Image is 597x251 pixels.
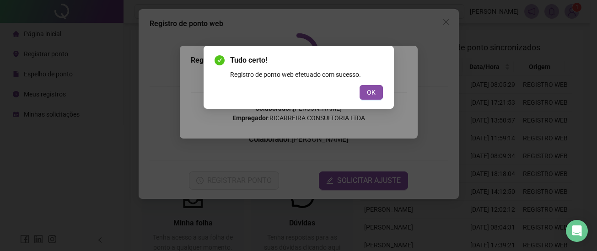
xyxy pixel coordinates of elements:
[367,87,376,97] span: OK
[360,85,383,100] button: OK
[215,55,225,65] span: check-circle
[230,69,383,80] div: Registro de ponto web efetuado com sucesso.
[566,220,588,242] div: Open Intercom Messenger
[230,55,383,66] span: Tudo certo!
